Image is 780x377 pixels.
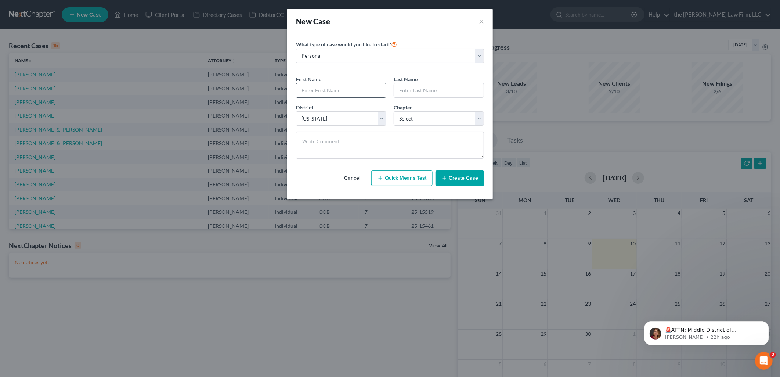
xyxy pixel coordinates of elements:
[755,352,773,370] iframe: Intercom live chat
[436,170,484,186] button: Create Case
[296,76,321,82] span: First Name
[394,104,412,111] span: Chapter
[394,83,484,97] input: Enter Last Name
[296,40,397,49] label: What type of case would you like to start?
[633,306,780,357] iframe: Intercom notifications message
[336,171,368,186] button: Cancel
[770,352,776,358] span: 2
[296,83,386,97] input: Enter First Name
[479,16,484,26] button: ×
[296,17,330,26] strong: New Case
[296,104,313,111] span: District
[371,170,433,186] button: Quick Means Test
[394,76,418,82] span: Last Name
